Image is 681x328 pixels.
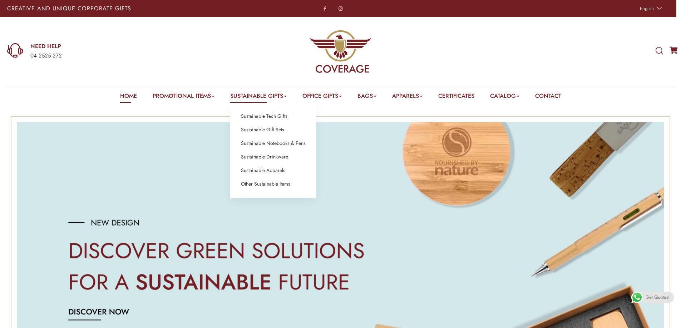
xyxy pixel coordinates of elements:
[241,166,285,175] a: Sustainable Apparels
[120,92,137,103] a: Home
[230,92,287,103] a: Sustainable Gifts
[535,92,561,103] a: Contact
[640,5,654,12] span: English
[302,92,342,103] a: Office Gifts
[636,4,664,14] a: English
[241,152,288,162] a: Sustainable Drinkware
[30,51,223,61] div: 04 2525 272
[357,92,376,103] a: Bags
[646,292,670,303] span: Get Quotes!
[241,139,306,148] a: Sustainable Notebooks & Pens
[241,112,287,121] a: Sustainable Tech Gifts
[438,92,474,103] a: Certificates
[392,92,423,103] a: Apparels
[153,92,214,103] a: Promotional Items
[490,92,519,103] a: Catalog
[241,125,284,135] a: Sustainable Gift Sets
[241,180,290,189] a: Other Sustainable Items
[7,6,269,11] p: Creative and Unique Corporate Gifts
[30,42,223,50] a: NEED HELP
